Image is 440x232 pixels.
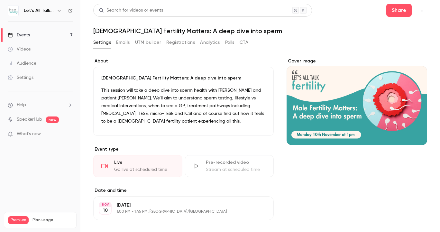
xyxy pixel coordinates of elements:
[93,146,274,153] p: Event type
[93,155,182,177] div: LiveGo live at scheduled time
[116,37,130,48] button: Emails
[135,37,161,48] button: UTM builder
[240,37,248,48] button: CTA
[99,7,163,14] div: Search for videos or events
[8,60,36,67] div: Audience
[24,7,54,14] h6: Let's All Talk Fertility Live
[93,37,111,48] button: Settings
[101,75,266,81] p: [DEMOGRAPHIC_DATA] Fertility Matters: A deep dive into sperm
[99,202,111,207] div: NOV
[8,216,29,224] span: Premium
[93,187,274,194] label: Date and time
[287,58,427,145] section: Cover image
[32,218,72,223] span: Plan usage
[8,5,18,16] img: Let's All Talk Fertility Live
[103,207,108,214] p: 10
[8,32,30,38] div: Events
[114,166,174,173] div: Go live at scheduled time
[93,27,427,35] h1: [DEMOGRAPHIC_DATA] Fertility Matters: A deep dive into sperm
[101,87,266,125] p: This session will take a deep dive into sperm health with [PERSON_NAME] and patient [PERSON_NAME]...
[206,166,266,173] div: Stream at scheduled time
[200,37,220,48] button: Analytics
[117,202,240,209] p: [DATE]
[114,159,174,166] div: Live
[93,58,274,64] label: About
[17,102,26,108] span: Help
[8,46,31,52] div: Videos
[206,159,266,166] div: Pre-recorded video
[8,74,33,81] div: Settings
[17,116,42,123] a: SpeakerHub
[65,131,73,137] iframe: Noticeable Trigger
[17,131,41,137] span: What's new
[225,37,234,48] button: Polls
[117,209,240,214] p: 1:00 PM - 1:45 PM, [GEOGRAPHIC_DATA]/[GEOGRAPHIC_DATA]
[8,102,73,108] li: help-dropdown-opener
[166,37,195,48] button: Registrations
[386,4,412,17] button: Share
[287,58,427,64] label: Cover image
[185,155,274,177] div: Pre-recorded videoStream at scheduled time
[46,116,59,123] span: new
